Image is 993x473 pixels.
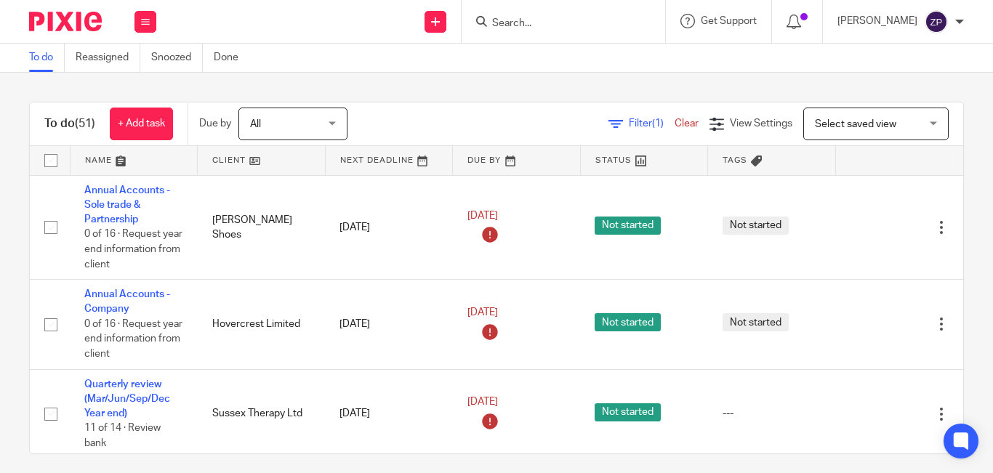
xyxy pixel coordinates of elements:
td: [DATE] [325,369,453,458]
h1: To do [44,116,95,132]
td: Hovercrest Limited [198,280,326,369]
span: Get Support [701,16,757,26]
input: Search [491,17,622,31]
img: svg%3E [925,10,948,33]
td: [PERSON_NAME] Shoes [198,175,326,280]
a: Annual Accounts - Company [84,289,170,314]
a: + Add task [110,108,173,140]
td: Sussex Therapy Ltd [198,369,326,458]
a: Quarterly review (Mar/Jun/Sep/Dec Year end) [84,379,170,419]
span: View Settings [730,118,792,129]
span: Not started [595,313,661,331]
span: [DATE] [467,397,498,408]
a: Clear [675,118,699,129]
td: [DATE] [325,280,453,369]
p: Due by [199,116,231,131]
div: --- [723,406,821,421]
td: [DATE] [325,175,453,280]
span: 11 of 14 · Review bank [84,424,161,449]
p: [PERSON_NAME] [837,14,917,28]
span: All [250,119,261,129]
a: Annual Accounts - Sole trade & Partnership [84,185,170,225]
span: Not started [723,217,789,235]
a: Reassigned [76,44,140,72]
img: Pixie [29,12,102,31]
span: Not started [723,313,789,331]
span: 0 of 16 · Request year end information from client [84,230,182,270]
a: Done [214,44,249,72]
span: Tags [723,156,747,164]
span: Not started [595,217,661,235]
span: (51) [75,118,95,129]
span: Filter [629,118,675,129]
a: To do [29,44,65,72]
span: 0 of 16 · Request year end information from client [84,319,182,359]
span: Not started [595,403,661,421]
a: Snoozed [151,44,203,72]
span: [DATE] [467,307,498,318]
span: [DATE] [467,211,498,221]
span: (1) [652,118,664,129]
span: Select saved view [815,119,896,129]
